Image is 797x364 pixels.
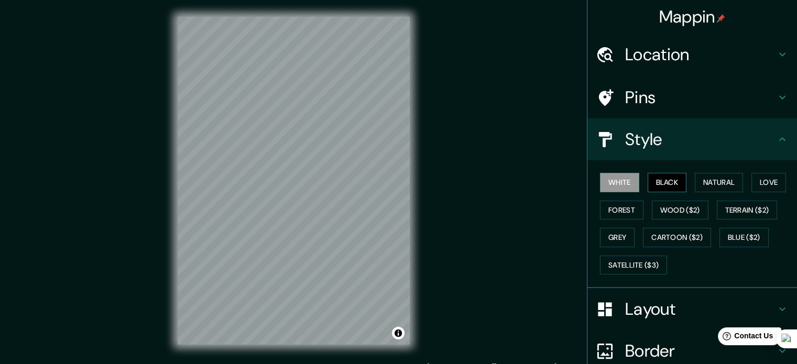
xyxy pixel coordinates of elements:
[751,173,786,192] button: Love
[625,129,776,150] h4: Style
[600,228,635,247] button: Grey
[704,323,785,352] iframe: Help widget launcher
[625,87,776,108] h4: Pins
[652,201,708,220] button: Wood ($2)
[625,340,776,361] h4: Border
[178,17,410,345] canvas: Map
[719,228,769,247] button: Blue ($2)
[600,173,639,192] button: White
[587,288,797,330] div: Layout
[587,118,797,160] div: Style
[600,201,643,220] button: Forest
[643,228,711,247] button: Cartoon ($2)
[587,34,797,75] div: Location
[717,14,725,23] img: pin-icon.png
[600,256,667,275] button: Satellite ($3)
[587,76,797,118] div: Pins
[659,6,726,27] h4: Mappin
[648,173,687,192] button: Black
[392,327,405,339] button: Toggle attribution
[625,44,776,65] h4: Location
[695,173,743,192] button: Natural
[625,299,776,319] h4: Layout
[717,201,778,220] button: Terrain ($2)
